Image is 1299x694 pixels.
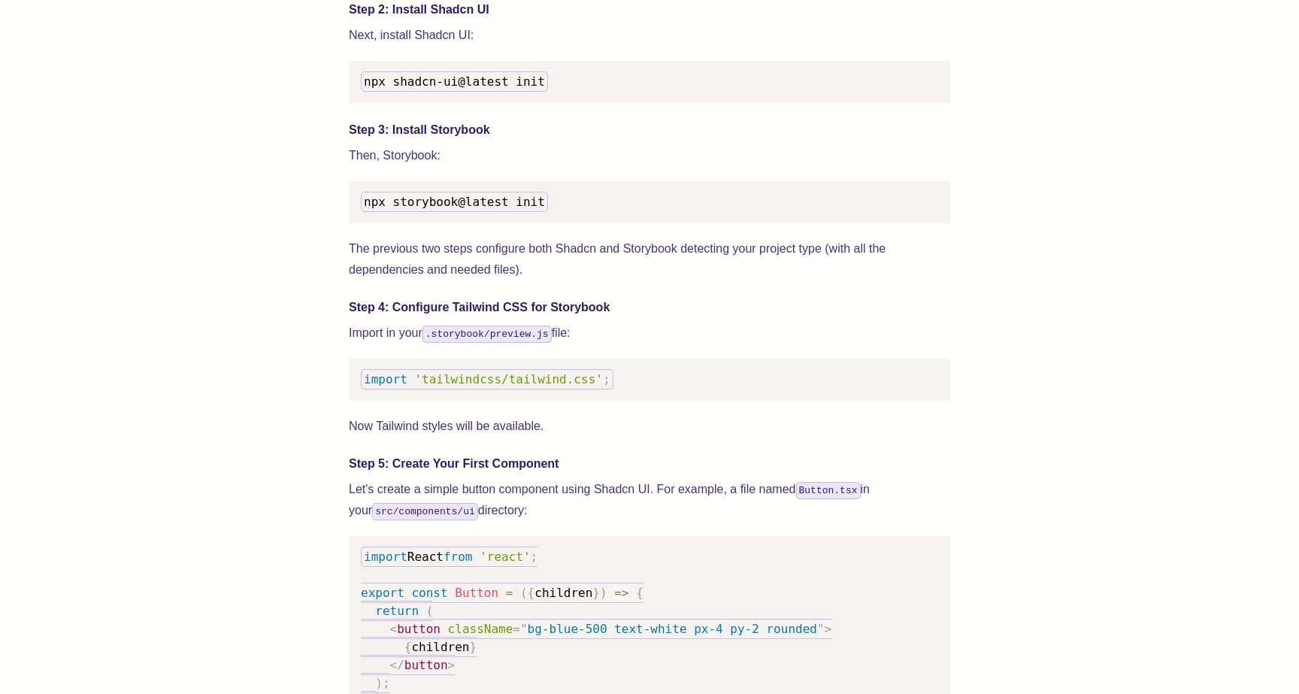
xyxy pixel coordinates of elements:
p: Then, Storybook: [349,145,950,166]
h4: Step 4: Configure Tailwind CSS for Storybook [349,299,950,317]
span: ( [520,586,528,600]
span: className [448,622,513,636]
span: npx storybook@latest init [364,195,545,209]
span: ; [531,550,538,564]
span: < [390,622,398,636]
span: { [404,640,412,654]
span: import [364,372,407,386]
span: bg-blue-500 text-white px-4 py-2 rounded [528,622,817,636]
span: return [375,604,419,618]
p: Import in your file: [349,323,950,344]
span: npx shadcn-ui@latest init [364,74,545,89]
span: const [411,586,447,600]
span: " [520,622,528,636]
span: button [404,658,448,672]
span: } [470,640,477,654]
span: ) [600,586,607,600]
h4: Step 3: Install Storybook [349,121,950,139]
span: ; [383,676,390,690]
p: The previous two steps configure both Shadcn and Storybook detecting your project type (with all ... [349,238,950,280]
span: = [513,622,520,636]
span: children [534,586,592,600]
p: Now Tailwind styles will be available. [349,416,950,437]
span: button [397,622,441,636]
span: export [361,586,404,600]
p: Let's create a simple button component using Shadcn UI. For example, a file named in your directory: [349,479,950,521]
span: { [528,586,535,600]
h4: Step 2: Install Shadcn UI [349,1,950,19]
span: } [592,586,600,600]
p: Next, install Shadcn UI: [349,25,950,46]
span: React [407,550,444,564]
span: " [817,622,825,636]
span: import [364,550,407,564]
code: .storybook/preview.js [422,326,552,343]
span: ( [426,604,434,618]
h4: Step 5: Create Your First Component [349,455,950,473]
span: ; [603,372,610,386]
span: </ [390,658,404,672]
span: children [411,640,469,654]
code: Button.tsx [796,482,861,499]
span: 'react' [480,550,530,564]
span: ) [375,676,383,690]
code: src/components/ui [372,503,478,520]
span: > [448,658,456,672]
span: Button [455,586,498,600]
span: { [636,586,643,600]
span: 'tailwindcss/tailwind.css' [414,372,602,386]
span: => [614,586,628,600]
span: = [506,586,513,600]
span: from [444,550,473,564]
span: > [825,622,832,636]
